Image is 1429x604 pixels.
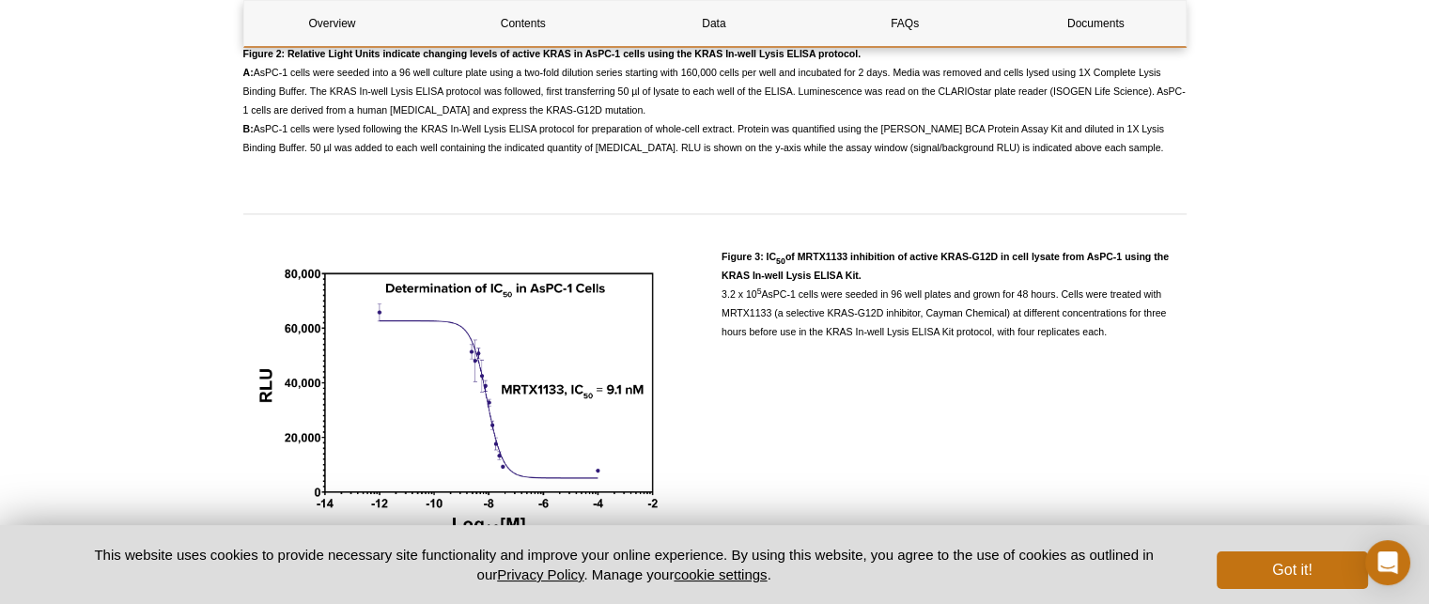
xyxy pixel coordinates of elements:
[722,251,1169,337] span: 3.2 x 10 AsPC-1 cells were seeded in 96 well plates and grown for 48 hours. Cells were treated wi...
[243,67,254,78] strong: A:
[1365,540,1410,585] div: Open Intercom Messenger
[1217,551,1367,589] button: Got it!
[674,566,767,582] button: cookie settings
[626,1,802,46] a: Data
[497,566,583,582] a: Privacy Policy
[776,256,785,265] sub: 50
[435,1,612,46] a: Contents
[243,48,862,59] strong: Figure 2: Relative Light Units indicate changing levels of active KRAS in AsPC-1 cells using the ...
[243,123,254,134] strong: B:
[757,286,762,295] sup: 5
[816,1,993,46] a: FAQs
[1007,1,1184,46] a: Documents
[62,545,1187,584] p: This website uses cookies to provide necessary site functionality and improve your online experie...
[722,251,1169,281] strong: Figure 3: IC of MRTX1133 inhibition of active KRAS-G12D in cell lysate from AsPC-1 using the KRAS...
[243,48,1186,153] span: AsPC-1 cells were seeded into a 96 well culture plate using a two-fold dilution series starting w...
[244,1,421,46] a: Overview
[243,247,708,549] img: IC50 of MRTX1133 inhibition of active KRAS-G12D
